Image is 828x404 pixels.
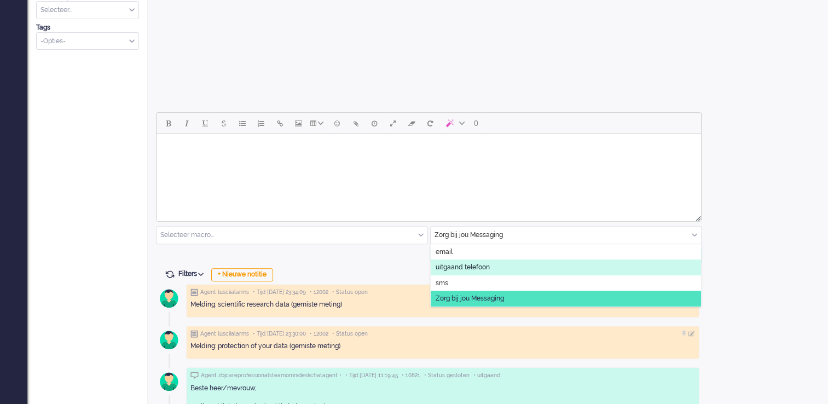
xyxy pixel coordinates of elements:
[200,288,249,296] span: Agent lusciialarms
[308,114,328,132] button: Table
[431,291,702,307] li: Zorg bij jou Messaging
[332,288,368,296] span: • Status open
[332,330,368,338] span: • Status open
[473,372,500,379] span: • uitgaand
[345,372,398,379] span: • Tijd [DATE] 11:19:45
[439,114,469,132] button: AI
[431,259,702,275] li: uitgaand telefoon
[252,114,270,132] button: Numbered list
[436,294,504,303] span: Zorg bij jou Messaging
[253,288,306,296] span: • Tijd [DATE] 23:34:09
[190,372,199,379] img: ic_chat_grey.svg
[289,114,308,132] button: Insert/edit image
[346,114,365,132] button: Add attachment
[310,330,328,338] span: • 12002
[190,288,198,296] img: ic_note_grey.svg
[270,114,289,132] button: Insert/edit link
[421,114,439,132] button: Reset content
[155,368,183,395] img: avatar
[402,372,420,379] span: • 10821
[201,372,341,379] span: Agent zbjcareprofessionalsteamomnideskchatagent •
[233,114,252,132] button: Bullet list
[36,23,139,32] div: Tags
[190,300,695,309] div: Melding: scientific research data (gemiste meting)
[253,330,306,338] span: • Tijd [DATE] 23:30:00
[211,268,273,281] div: + Nieuwe notitie
[190,342,695,351] div: Melding: protection of your data (gemiste meting)
[431,275,702,291] li: sms
[328,114,346,132] button: Emoticons
[155,326,183,354] img: avatar
[159,114,177,132] button: Bold
[190,330,198,338] img: ic_note_grey.svg
[200,330,249,338] span: Agent lusciialarms
[177,114,196,132] button: Italic
[178,270,207,278] span: Filters
[157,134,701,211] iframe: Rich Text Area
[155,285,183,312] img: avatar
[474,119,478,128] span: 0
[215,114,233,132] button: Strikethrough
[431,244,702,260] li: email
[402,114,421,132] button: Clear formatting
[436,247,453,257] span: email
[196,114,215,132] button: Underline
[469,114,483,132] button: 0
[310,288,328,296] span: • 12002
[436,263,490,272] span: uitgaand telefoon
[36,32,139,50] div: Select Tags
[424,372,470,379] span: • Status gesloten
[365,114,384,132] button: Delay message
[436,279,448,288] span: sms
[384,114,402,132] button: Fullscreen
[692,211,701,221] div: Resize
